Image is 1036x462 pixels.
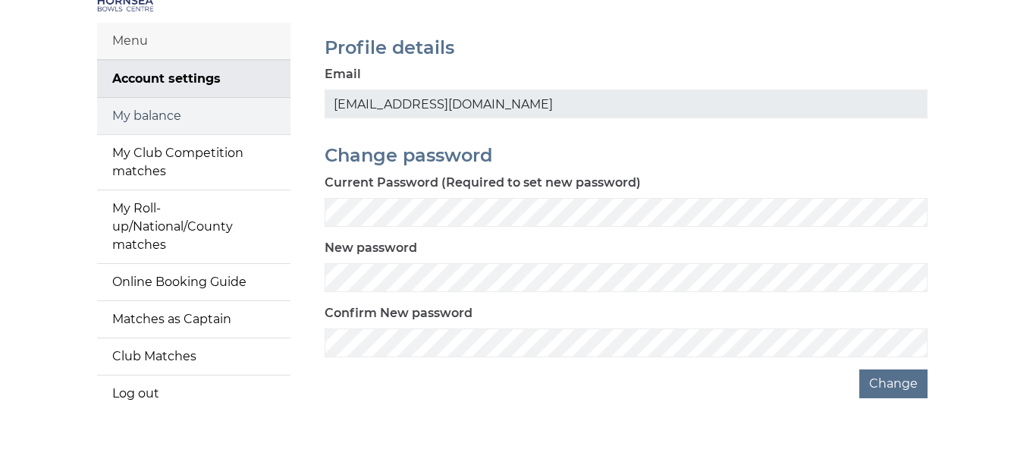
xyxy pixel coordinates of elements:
[97,264,290,300] a: Online Booking Guide
[325,65,361,83] label: Email
[97,135,290,190] a: My Club Competition matches
[325,38,928,58] h2: Profile details
[97,376,290,412] a: Log out
[325,304,472,322] label: Confirm New password
[325,239,417,257] label: New password
[97,190,290,263] a: My Roll-up/National/County matches
[97,98,290,134] a: My balance
[859,369,928,398] button: Change
[97,338,290,375] a: Club Matches
[97,301,290,338] a: Matches as Captain
[97,23,290,60] div: Menu
[325,146,928,165] h2: Change password
[97,61,290,97] a: Account settings
[325,174,641,192] label: Current Password (Required to set new password)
